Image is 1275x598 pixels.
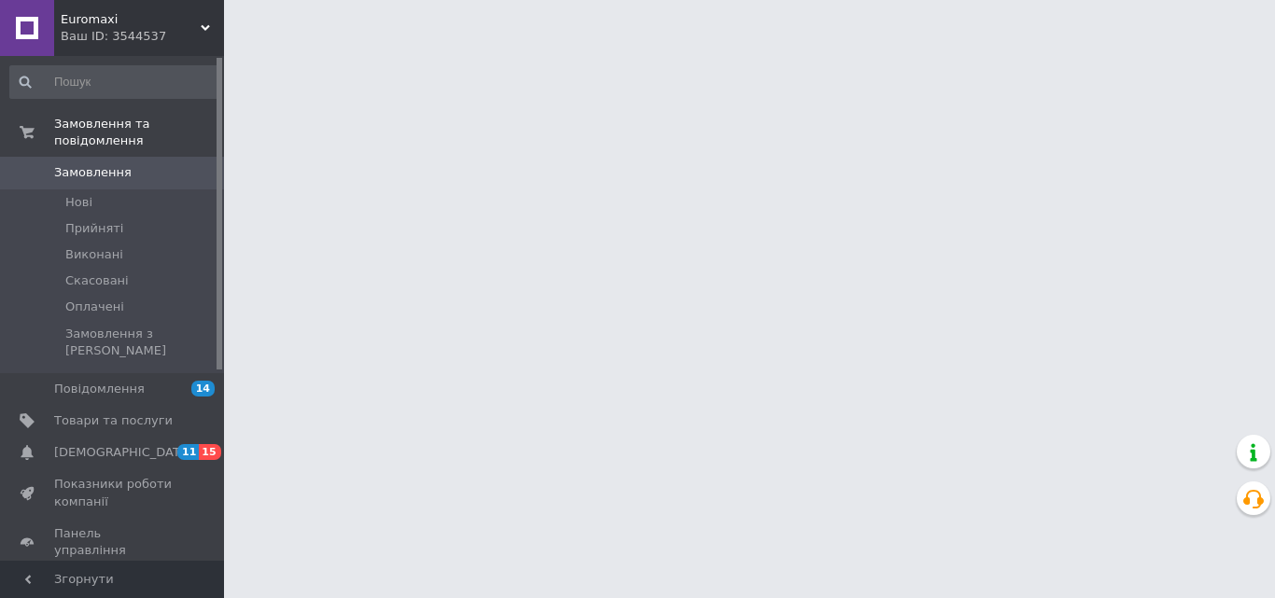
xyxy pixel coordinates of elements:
span: Прийняті [65,220,123,237]
span: [DEMOGRAPHIC_DATA] [54,444,192,461]
span: Euromaxi [61,11,201,28]
span: Оплачені [65,299,124,315]
span: Скасовані [65,272,129,289]
input: Пошук [9,65,220,99]
span: Замовлення [54,164,132,181]
span: Повідомлення [54,381,145,397]
span: Нові [65,194,92,211]
div: Ваш ID: 3544537 [61,28,224,45]
span: 11 [177,444,199,460]
span: Показники роботи компанії [54,476,173,509]
span: Замовлення та повідомлення [54,116,224,149]
span: Виконані [65,246,123,263]
span: Панель управління [54,525,173,559]
span: 15 [199,444,220,460]
span: Замовлення з [PERSON_NAME] [65,326,218,359]
span: 14 [191,381,215,396]
span: Товари та послуги [54,412,173,429]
